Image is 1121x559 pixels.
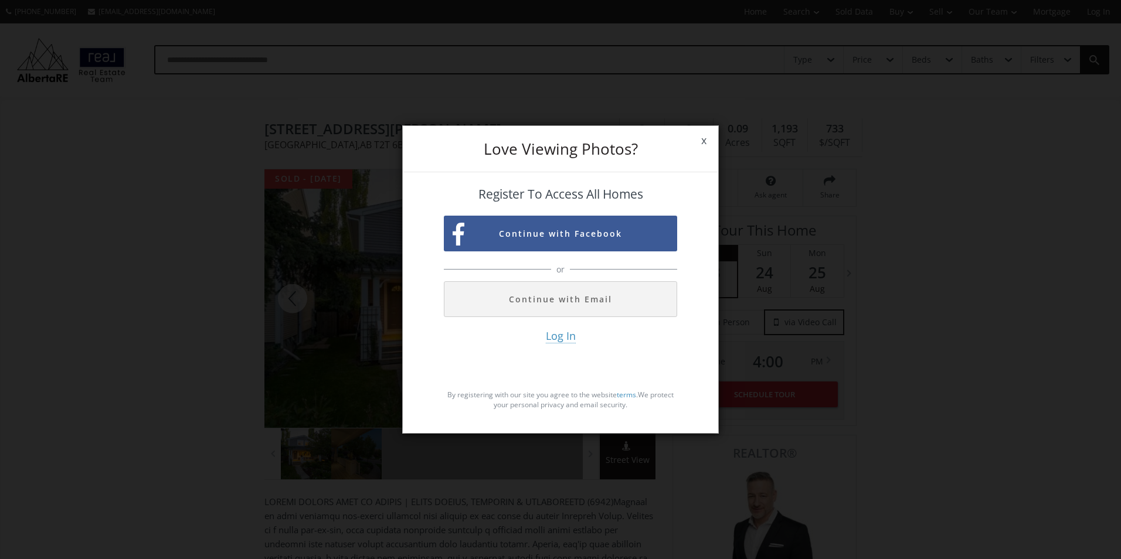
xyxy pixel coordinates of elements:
[617,390,636,400] a: terms
[444,216,677,251] button: Continue with Facebook
[444,141,677,156] h3: Love Viewing Photos?
[444,281,677,317] button: Continue with Email
[689,124,718,157] span: x
[453,223,464,246] img: facebook-sign-up
[553,264,568,275] span: or
[546,329,576,343] span: Log In
[444,390,677,410] p: By registering with our site you agree to the website . We protect your personal privacy and emai...
[444,188,677,201] h4: Register To Access All Homes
